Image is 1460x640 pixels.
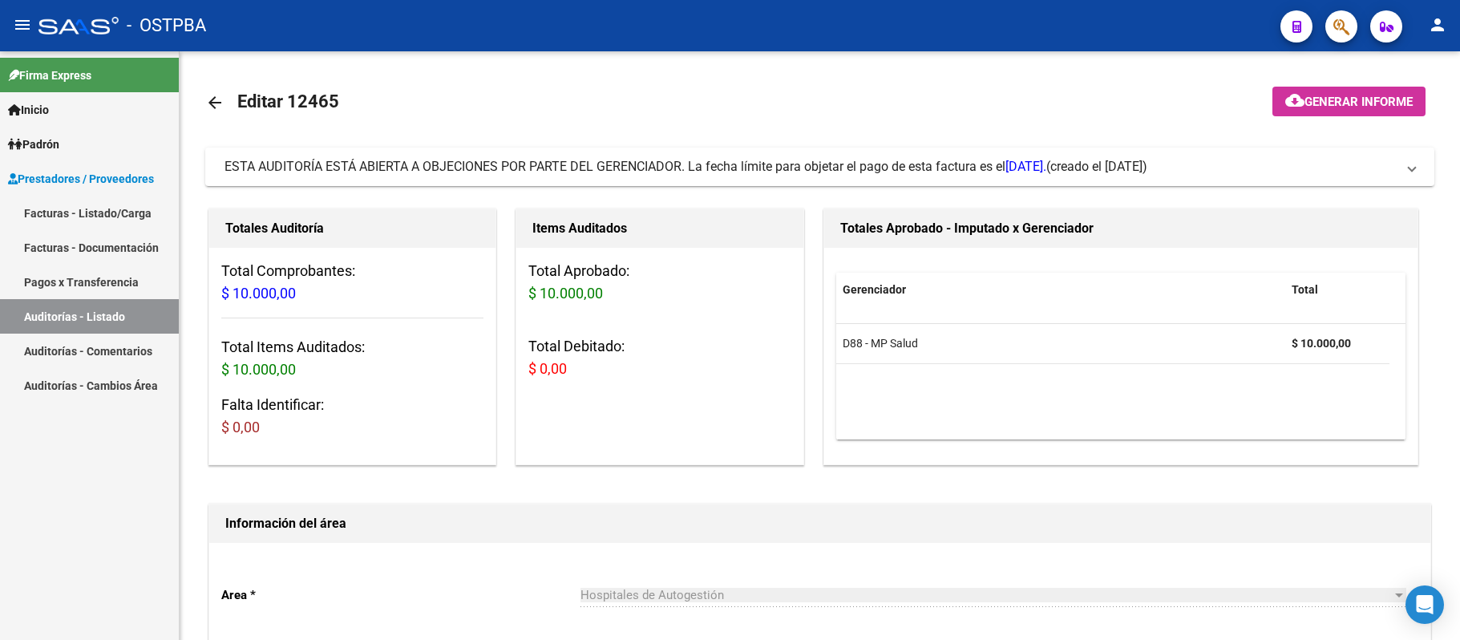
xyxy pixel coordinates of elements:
datatable-header-cell: Gerenciador [836,273,1285,307]
span: $ 0,00 [221,419,260,435]
h3: Total Aprobado: [528,260,791,305]
button: Generar informe [1272,87,1426,116]
span: Total [1292,283,1318,296]
span: Editar 12465 [237,91,339,111]
h3: Total Comprobantes: [221,260,483,305]
span: $ 10.000,00 [528,285,603,302]
span: Firma Express [8,67,91,84]
span: $ 0,00 [528,360,567,377]
span: Gerenciador [843,283,906,296]
div: Open Intercom Messenger [1405,585,1444,624]
span: - OSTPBA [127,8,206,43]
h3: Total Items Auditados: [221,336,483,381]
mat-icon: cloud_download [1285,91,1304,110]
mat-icon: person [1428,15,1447,34]
mat-icon: arrow_back [205,93,224,112]
h3: Falta Identificar: [221,394,483,439]
p: Area * [221,586,580,604]
h1: Totales Aprobado - Imputado x Gerenciador [840,216,1402,241]
span: ESTA AUDITORÍA ESTÁ ABIERTA A OBJECIONES POR PARTE DEL GERENCIADOR. La fecha límite para objetar ... [224,159,1046,174]
h1: Items Auditados [532,216,787,241]
span: [DATE]. [1005,159,1046,174]
datatable-header-cell: Total [1285,273,1389,307]
mat-expansion-panel-header: ESTA AUDITORÍA ESTÁ ABIERTA A OBJECIONES POR PARTE DEL GERENCIADOR. La fecha límite para objetar ... [205,148,1434,186]
span: $ 10.000,00 [221,285,296,302]
span: D88 - MP Salud [843,337,918,350]
span: Hospitales de Autogestión [580,588,724,602]
mat-icon: menu [13,15,32,34]
span: Generar informe [1304,95,1413,109]
span: Inicio [8,101,49,119]
span: $ 10.000,00 [221,361,296,378]
span: (creado el [DATE]) [1046,158,1147,176]
h1: Totales Auditoría [225,216,479,241]
span: Padrón [8,136,59,153]
span: Prestadores / Proveedores [8,170,154,188]
h1: Información del área [225,511,1414,537]
h3: Total Debitado: [528,335,791,380]
strong: $ 10.000,00 [1292,337,1351,350]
